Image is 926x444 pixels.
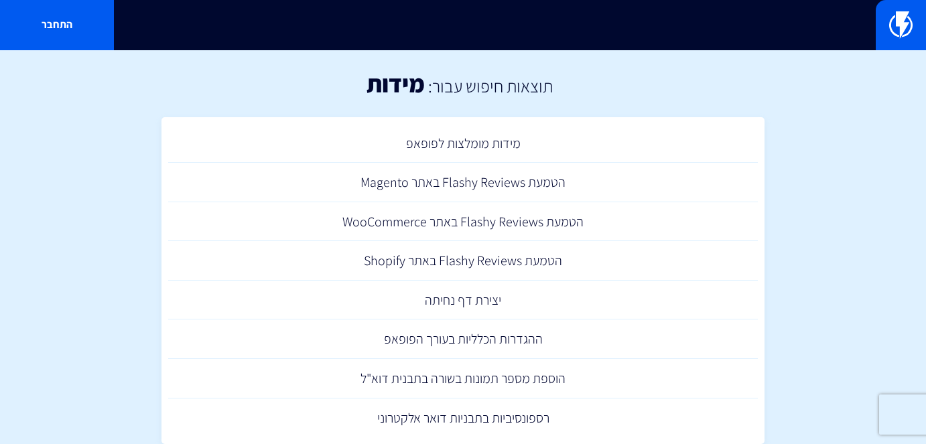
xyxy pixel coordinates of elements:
[168,398,758,438] a: רספונסיביות בתבניות דואר אלקטרוני
[168,241,758,281] a: הטמעת Flashy Reviews באתר Shopify
[425,76,553,96] h2: תוצאות חיפוש עבור:
[168,124,758,163] a: מידות מומלצות לפופאפ
[168,281,758,320] a: יצירת דף נחיתה
[168,163,758,202] a: הטמעת Flashy Reviews באתר Magento
[168,359,758,398] a: הוספת מספר תמונות בשורה בתבנית דוא"ל
[168,202,758,242] a: הטמעת Flashy Reviews באתר WooCommerce
[168,319,758,359] a: ההגדרות הכלליות בעורך הפופאפ
[367,70,425,97] h1: מידות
